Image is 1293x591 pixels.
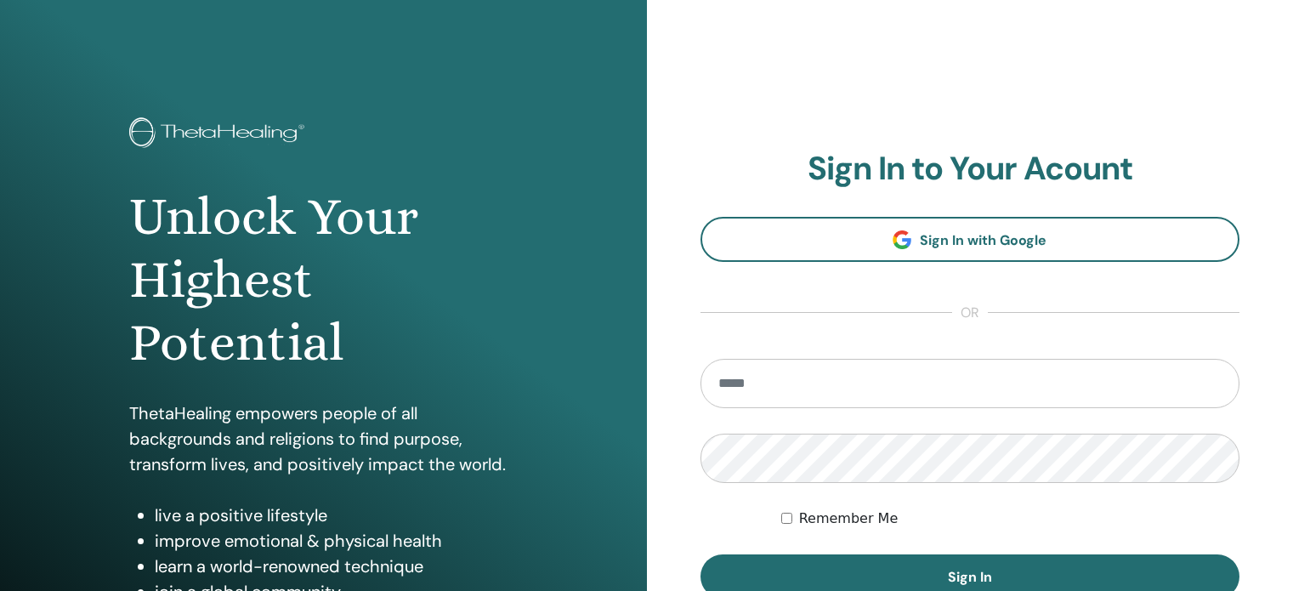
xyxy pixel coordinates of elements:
[129,185,518,375] h1: Unlock Your Highest Potential
[155,528,518,554] li: improve emotional & physical health
[700,150,1240,189] h2: Sign In to Your Acount
[155,503,518,528] li: live a positive lifestyle
[155,554,518,579] li: learn a world-renowned technique
[781,509,1239,529] div: Keep me authenticated indefinitely or until I manually logout
[948,568,992,586] span: Sign In
[700,217,1240,262] a: Sign In with Google
[920,231,1046,249] span: Sign In with Google
[952,303,988,323] span: or
[129,401,518,477] p: ThetaHealing empowers people of all backgrounds and religions to find purpose, transform lives, a...
[799,509,899,529] label: Remember Me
